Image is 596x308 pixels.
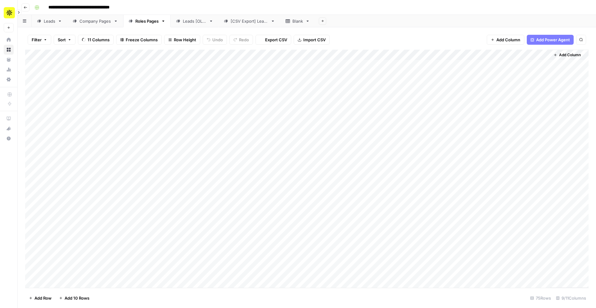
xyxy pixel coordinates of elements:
a: Blank [280,15,315,27]
button: Export CSV [255,35,291,45]
button: Freeze Columns [116,35,162,45]
span: 11 Columns [88,37,110,43]
a: AirOps Academy [4,114,14,124]
div: Company Pages [79,18,111,24]
span: Add Column [496,37,520,43]
button: Add Power Agent [527,35,574,45]
div: Leads [44,18,55,24]
span: Add Row [34,295,52,301]
div: 75 Rows [528,293,553,303]
span: Row Height [174,37,196,43]
a: Browse [4,45,14,55]
img: Apollo Logo [4,7,15,18]
span: Filter [32,37,42,43]
div: Roles Pages [135,18,159,24]
span: Freeze Columns [126,37,158,43]
div: Blank [292,18,303,24]
span: Add Power Agent [536,37,570,43]
button: 11 Columns [78,35,114,45]
button: Filter [28,35,51,45]
div: Leads [OLD] [183,18,206,24]
span: Export CSV [265,37,287,43]
span: Add 10 Rows [65,295,89,301]
button: Add Row [25,293,55,303]
a: Home [4,35,14,45]
span: Sort [58,37,66,43]
button: Add 10 Rows [55,293,93,303]
div: What's new? [4,124,13,133]
button: Sort [54,35,75,45]
a: Leads [OLD] [171,15,219,27]
a: Company Pages [67,15,123,27]
button: Workspace: Apollo [4,5,14,20]
button: Help + Support [4,134,14,143]
span: Undo [212,37,223,43]
button: Add Column [551,51,583,59]
a: Leads [32,15,67,27]
button: Undo [203,35,227,45]
div: [CSV Export] Leads [231,18,268,24]
span: Import CSV [303,37,326,43]
a: Your Data [4,55,14,65]
button: Add Column [487,35,524,45]
button: Row Height [164,35,200,45]
span: Redo [239,37,249,43]
span: Add Column [559,52,581,58]
a: [CSV Export] Leads [219,15,280,27]
button: Redo [229,35,253,45]
a: Roles Pages [123,15,171,27]
a: Usage [4,65,14,75]
button: Import CSV [294,35,330,45]
button: What's new? [4,124,14,134]
a: Settings [4,75,14,84]
div: 9/11 Columns [553,293,589,303]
